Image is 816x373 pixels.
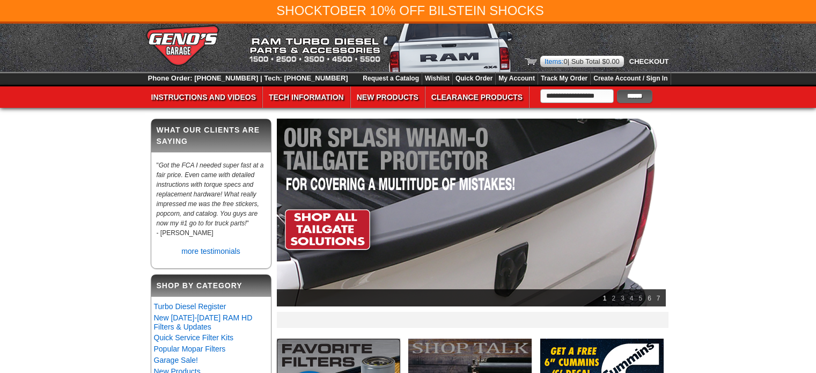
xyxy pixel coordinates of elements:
[563,57,567,65] span: 0
[627,292,636,305] a: 4
[154,345,226,353] a: Popular Mopar Filters
[425,75,450,82] a: Wishlist
[181,247,240,255] a: more testimonials
[498,75,535,82] a: My Account
[370,3,544,18] span: 10% OFF Bilstein Shocks
[609,292,618,305] a: 2
[545,57,563,65] span: Items:
[154,313,253,331] a: New [DATE]-[DATE] RAM HD Filters & Updates
[276,3,366,18] span: Shocktober
[263,86,350,108] a: Tech Information
[425,86,528,108] a: Clearance Products
[593,75,667,82] a: Create Account / Sign In
[351,86,424,108] a: New Products
[151,119,271,152] h2: What our clients are saying
[627,57,669,65] a: Checkout
[618,292,627,305] a: 3
[145,72,351,84] div: Phone Order: [PHONE_NUMBER] | Tech: [PHONE_NUMBER]
[151,158,271,243] div: " " - [PERSON_NAME]
[541,75,587,82] a: Track My Order
[145,24,219,68] img: Geno's Garage
[363,75,419,82] a: Request a Catalog
[154,333,234,342] a: Quick Service Filter Kits
[145,86,262,108] a: Instructions and Videos
[654,292,663,305] a: 7
[277,119,666,306] img: Tailgate and Truck Bed Products
[645,292,654,305] a: 6
[525,58,537,65] img: Shopping Cart icon
[276,3,543,18] a: Shocktober 10% OFF Bilstein Shocks
[157,162,264,227] em: Got the FCA I needed super fast at a fair price. Even came with detailed instructions with torque...
[606,57,620,65] span: 0.00
[636,292,645,305] a: 5
[600,292,609,305] a: 1
[154,356,199,364] a: Garage Sale!
[246,24,514,72] img: Ram Cummins Diesel and EcoDiesel Parts & Accessories
[154,302,226,311] a: Turbo Diesel Register
[455,75,492,82] a: Quick Order
[540,56,624,67] div: | Sub Total $
[151,275,271,297] h2: Shop By Category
